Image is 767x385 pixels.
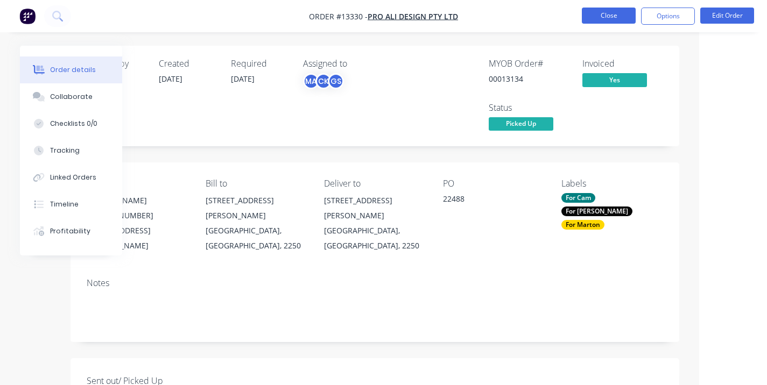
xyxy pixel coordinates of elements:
[206,179,307,189] div: Bill to
[443,179,545,189] div: PO
[19,8,36,24] img: Factory
[20,56,122,83] button: Order details
[20,110,122,137] button: Checklists 0/0
[303,59,411,69] div: Assigned to
[324,223,426,253] div: [GEOGRAPHIC_DATA], [GEOGRAPHIC_DATA], 2250
[50,173,96,182] div: Linked Orders
[489,73,569,84] div: 00013134
[159,59,218,69] div: Created
[206,193,307,253] div: [STREET_ADDRESS][PERSON_NAME][GEOGRAPHIC_DATA], [GEOGRAPHIC_DATA], 2250
[582,73,647,87] span: Yes
[20,164,122,191] button: Linked Orders
[489,117,553,131] span: Picked Up
[231,59,290,69] div: Required
[561,206,632,216] div: For [PERSON_NAME]
[20,191,122,218] button: Timeline
[303,73,319,89] div: MA
[87,278,663,288] div: Notes
[489,103,569,113] div: Status
[561,193,595,203] div: For Cam
[324,193,426,223] div: [STREET_ADDRESS][PERSON_NAME]
[50,226,90,236] div: Profitability
[315,73,332,89] div: CK
[206,223,307,253] div: [GEOGRAPHIC_DATA], [GEOGRAPHIC_DATA], 2250
[50,119,97,129] div: Checklists 0/0
[303,73,344,89] button: MACKGS
[309,11,368,22] span: Order #13330 -
[443,193,545,208] div: 22488
[50,65,96,75] div: Order details
[20,218,122,245] button: Profitability
[50,146,80,155] div: Tracking
[489,59,569,69] div: MYOB Order #
[159,74,182,84] span: [DATE]
[324,193,426,253] div: [STREET_ADDRESS][PERSON_NAME][GEOGRAPHIC_DATA], [GEOGRAPHIC_DATA], 2250
[324,179,426,189] div: Deliver to
[582,59,663,69] div: Invoiced
[50,199,79,209] div: Timeline
[328,73,344,89] div: GS
[231,74,255,84] span: [DATE]
[50,92,93,102] div: Collaborate
[368,11,458,22] a: Pro Ali Design Pty Ltd
[561,220,604,230] div: For Marton
[582,8,636,24] button: Close
[20,83,122,110] button: Collaborate
[641,8,695,25] button: Options
[206,193,307,223] div: [STREET_ADDRESS][PERSON_NAME]
[20,137,122,164] button: Tracking
[700,8,754,24] button: Edit Order
[561,179,663,189] div: Labels
[489,117,553,133] button: Picked Up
